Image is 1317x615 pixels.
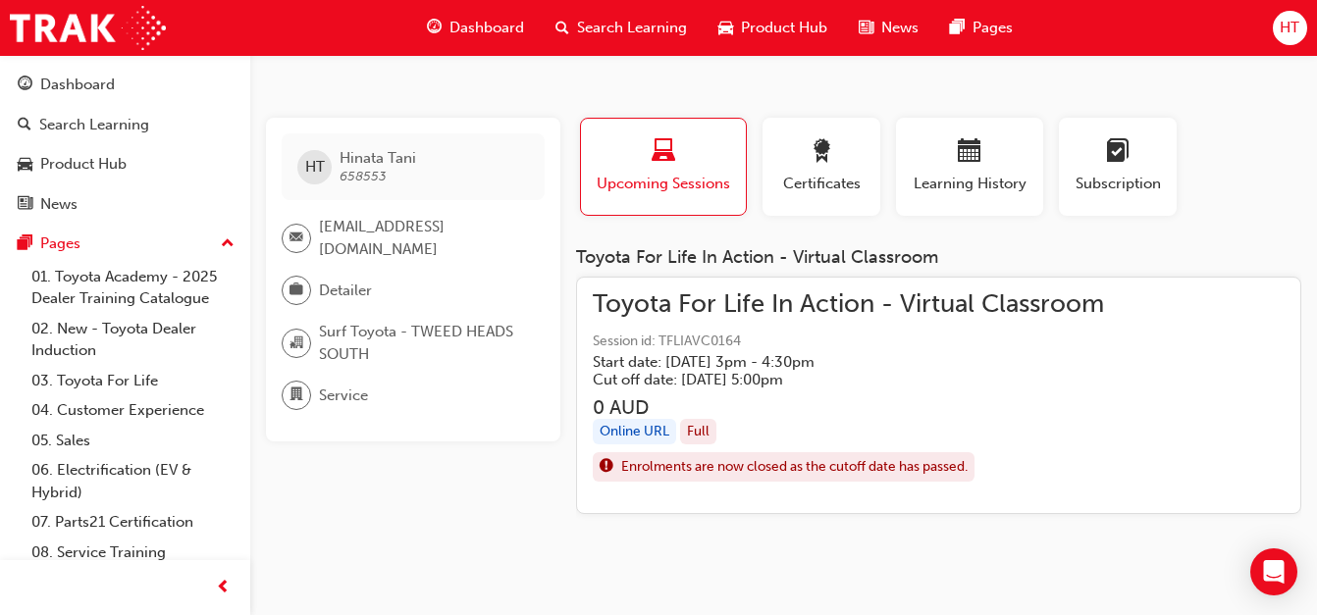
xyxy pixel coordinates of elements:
button: DashboardSearch LearningProduct HubNews [8,63,242,226]
span: up-icon [221,231,235,257]
span: Product Hub [741,17,827,39]
button: Pages [8,226,242,262]
span: news-icon [859,16,873,40]
span: pages-icon [18,235,32,253]
button: Learning History [896,118,1043,216]
span: Enrolments are now closed as the cutoff date has passed. [621,456,968,479]
span: Session id: TFLIAVC0164 [593,331,1104,353]
span: Search Learning [577,17,687,39]
span: Certificates [777,173,866,195]
a: pages-iconPages [934,8,1028,48]
a: Dashboard [8,67,242,103]
h5: Start date: [DATE] 3pm - 4:30pm [593,353,1073,371]
a: news-iconNews [843,8,934,48]
span: search-icon [18,117,31,134]
span: HT [1280,17,1299,39]
div: Full [680,419,716,445]
span: exclaim-icon [600,454,613,480]
h3: 0 AUD [593,396,1104,419]
div: News [40,193,78,216]
span: search-icon [555,16,569,40]
a: search-iconSearch Learning [540,8,703,48]
span: [EMAIL_ADDRESS][DOMAIN_NAME] [319,216,529,260]
a: Product Hub [8,146,242,182]
button: Certificates [763,118,880,216]
span: Learning History [911,173,1028,195]
span: learningplan-icon [1106,139,1130,166]
div: Search Learning [39,114,149,136]
span: HT [305,156,325,179]
div: Toyota For Life In Action - Virtual Classroom [576,247,1301,269]
a: 08. Service Training [24,538,242,568]
span: 658553 [340,168,387,184]
span: Dashboard [449,17,524,39]
a: 04. Customer Experience [24,395,242,426]
img: Trak [10,6,166,50]
span: Surf Toyota - TWEED HEADS SOUTH [319,321,529,365]
span: department-icon [290,383,303,408]
a: 03. Toyota For Life [24,366,242,396]
a: car-iconProduct Hub [703,8,843,48]
button: HT [1273,11,1307,45]
span: guage-icon [427,16,442,40]
span: pages-icon [950,16,965,40]
span: prev-icon [216,576,231,600]
span: calendar-icon [958,139,981,166]
a: 02. New - Toyota Dealer Induction [24,314,242,366]
span: briefcase-icon [290,278,303,303]
span: email-icon [290,226,303,251]
span: News [881,17,919,39]
a: News [8,186,242,223]
span: guage-icon [18,77,32,94]
span: Subscription [1074,173,1162,195]
button: Subscription [1059,118,1177,216]
span: Upcoming Sessions [596,173,731,195]
a: 06. Electrification (EV & Hybrid) [24,455,242,507]
div: Online URL [593,419,676,445]
div: Dashboard [40,74,115,96]
div: Product Hub [40,153,127,176]
span: news-icon [18,196,32,214]
span: award-icon [810,139,833,166]
span: Detailer [319,280,372,302]
a: guage-iconDashboard [411,8,540,48]
span: laptop-icon [652,139,675,166]
span: organisation-icon [290,331,303,356]
a: Toyota For Life In Action - Virtual ClassroomSession id: TFLIAVC0164Start date: [DATE] 3pm - 4:30... [593,293,1285,497]
span: car-icon [718,16,733,40]
span: Toyota For Life In Action - Virtual Classroom [593,293,1104,316]
span: Pages [973,17,1013,39]
a: 07. Parts21 Certification [24,507,242,538]
h5: Cut off date: [DATE] 5:00pm [593,371,1073,388]
a: Search Learning [8,107,242,143]
a: 05. Sales [24,426,242,456]
div: Pages [40,232,80,255]
span: Service [319,384,368,407]
a: 01. Toyota Academy - 2025 Dealer Training Catalogue [24,262,242,314]
button: Upcoming Sessions [580,118,747,216]
span: car-icon [18,156,32,174]
span: Hinata Tani [340,149,416,167]
div: Open Intercom Messenger [1250,548,1297,595]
